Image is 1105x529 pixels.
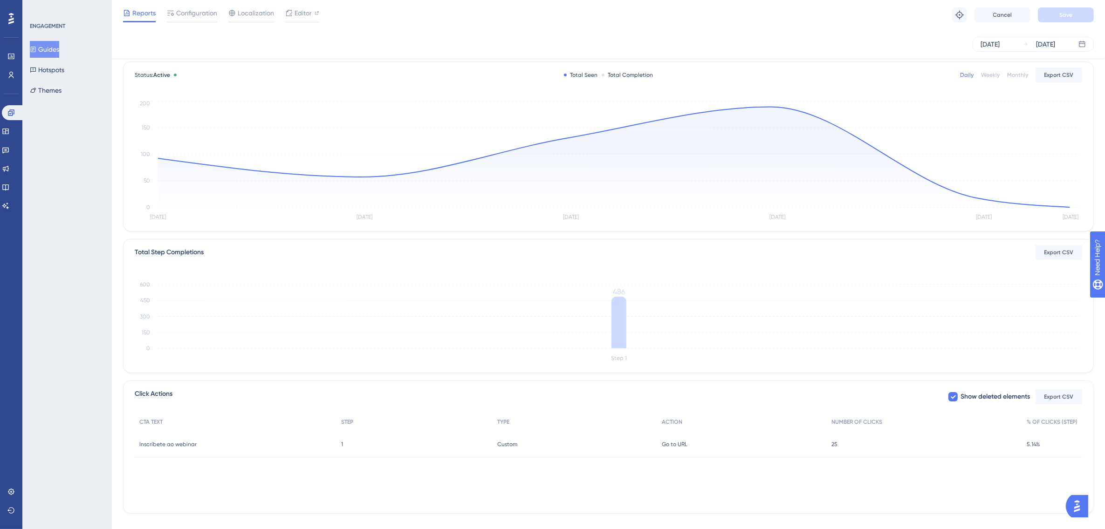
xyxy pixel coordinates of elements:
span: Show deleted elements [961,391,1030,402]
div: Total Seen [564,71,598,79]
tspan: [DATE] [150,214,166,221]
button: Themes [30,82,62,99]
div: [DATE] [1036,39,1055,50]
button: Cancel [975,7,1030,22]
button: Export CSV [1036,245,1082,260]
span: TYPE [497,418,509,426]
span: Localization [238,7,274,19]
div: Total Completion [602,71,653,79]
tspan: 300 [140,313,150,320]
span: ACTION [662,418,682,426]
button: Hotspots [30,61,64,78]
span: 25 [831,441,837,448]
span: Cancel [993,11,1012,19]
tspan: 0 [146,204,150,210]
span: Need Help? [22,2,58,14]
tspan: 450 [140,298,150,304]
span: Editor [295,7,312,19]
div: Monthly [1007,71,1028,79]
button: Guides [30,41,59,58]
button: Export CSV [1036,68,1082,82]
tspan: [DATE] [563,214,579,221]
tspan: [DATE] [769,214,785,221]
span: Save [1059,11,1072,19]
button: Export CSV [1036,389,1082,404]
span: Custom [497,441,517,448]
span: Export CSV [1044,249,1074,256]
iframe: UserGuiding AI Assistant Launcher [1066,492,1094,520]
span: 1 [341,441,343,448]
span: Export CSV [1044,71,1074,79]
span: Status: [135,71,170,79]
tspan: 200 [140,100,150,107]
div: [DATE] [981,39,1000,50]
span: Go to URL [662,441,687,448]
tspan: 50 [144,177,150,184]
span: STEP [341,418,353,426]
div: ENGAGEMENT [30,22,65,30]
tspan: 0 [146,345,150,352]
tspan: [DATE] [976,214,992,221]
tspan: 100 [141,151,150,157]
tspan: 150 [142,124,150,131]
span: Inscríbete ao webinar [139,441,197,448]
div: Total Step Completions [135,247,204,258]
span: CTA TEXT [139,418,163,426]
span: Configuration [176,7,217,19]
div: Weekly [981,71,1000,79]
div: Daily [960,71,974,79]
span: Active [153,72,170,78]
button: Save [1038,7,1094,22]
span: 5.14% [1027,441,1040,448]
tspan: [DATE] [1063,214,1078,221]
span: Export CSV [1044,393,1074,400]
tspan: 150 [142,329,150,336]
tspan: [DATE] [357,214,372,221]
span: Reports [132,7,156,19]
tspan: 486 [613,287,625,296]
span: Click Actions [135,388,172,405]
span: NUMBER OF CLICKS [831,418,882,426]
tspan: Step 1 [611,355,627,362]
span: % OF CLICKS (STEP) [1027,418,1078,426]
tspan: 600 [140,281,150,288]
